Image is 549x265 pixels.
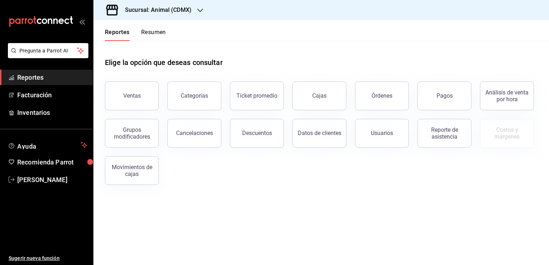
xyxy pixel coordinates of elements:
h3: Sucursal: Animal (CDMX) [119,6,192,14]
span: Recomienda Parrot [17,157,87,167]
span: Facturación [17,90,87,100]
button: Pregunta a Parrot AI [8,43,88,58]
div: Cajas [312,92,327,100]
button: Grupos modificadores [105,119,159,148]
button: Reportes [105,29,130,41]
div: Pagos [437,92,453,99]
div: Órdenes [372,92,392,99]
div: Descuentos [242,130,272,136]
h1: Elige la opción que deseas consultar [105,57,223,68]
a: Pregunta a Parrot AI [5,52,88,60]
div: Usuarios [371,130,393,136]
span: Pregunta a Parrot AI [19,47,77,55]
button: Categorías [167,82,221,110]
button: Órdenes [355,82,409,110]
div: navigation tabs [105,29,166,41]
div: Datos de clientes [298,130,341,136]
button: open_drawer_menu [79,19,85,24]
span: Reportes [17,73,87,82]
button: Ticket promedio [230,82,284,110]
div: Cancelaciones [176,130,213,136]
button: Descuentos [230,119,284,148]
span: Sugerir nueva función [9,255,87,262]
div: Ventas [123,92,141,99]
div: Reporte de asistencia [422,126,467,140]
button: Resumen [141,29,166,41]
span: Ayuda [17,141,78,149]
div: Análisis de venta por hora [485,89,529,103]
div: Grupos modificadores [110,126,154,140]
button: Análisis de venta por hora [480,82,534,110]
button: Movimientos de cajas [105,156,159,185]
span: Inventarios [17,108,87,117]
div: Costos y márgenes [485,126,529,140]
div: Movimientos de cajas [110,164,154,177]
a: Cajas [292,82,346,110]
div: Ticket promedio [236,92,277,99]
div: Categorías [181,92,208,99]
button: Ventas [105,82,159,110]
span: [PERSON_NAME] [17,175,87,185]
button: Usuarios [355,119,409,148]
button: Pagos [417,82,471,110]
button: Reporte de asistencia [417,119,471,148]
button: Contrata inventarios para ver este reporte [480,119,534,148]
button: Cancelaciones [167,119,221,148]
button: Datos de clientes [292,119,346,148]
